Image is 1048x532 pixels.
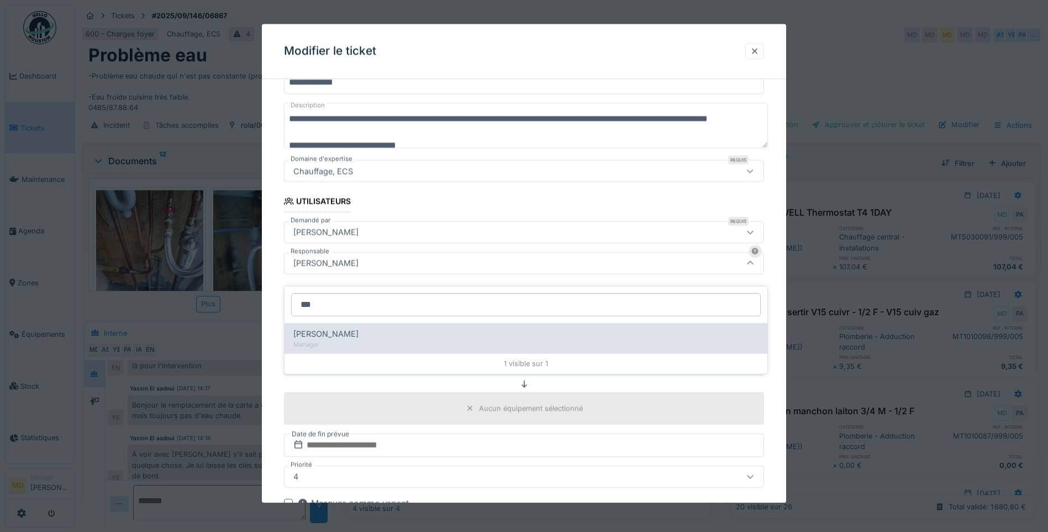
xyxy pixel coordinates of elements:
label: Domaine d'expertise [288,155,355,164]
div: Chauffage, ECS [289,165,357,178]
div: Requis [728,217,749,226]
div: Utilisateurs [284,194,351,212]
span: [PERSON_NAME] [293,328,359,340]
div: Aucun équipement sélectionné [479,403,583,414]
h3: Modifier le ticket [284,44,376,58]
label: Demandé par [288,216,333,225]
div: Manager [293,340,759,350]
div: Localisation [284,285,354,304]
div: 1 visible sur 1 [285,353,767,373]
label: Priorité [288,460,314,470]
div: Marquer comme urgent [297,497,409,510]
div: Requis [728,156,749,165]
div: 4 [289,471,303,483]
label: Date de fin prévue [291,428,350,440]
label: Description [288,99,327,113]
div: [PERSON_NAME] [289,226,363,238]
label: Responsable [288,247,331,256]
div: [PERSON_NAME] [289,257,363,269]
